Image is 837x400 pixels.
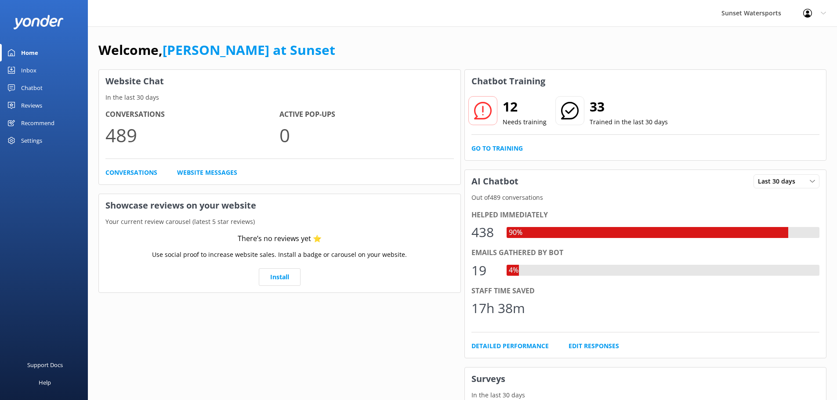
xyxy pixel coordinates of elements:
div: Support Docs [27,356,63,374]
h3: Chatbot Training [465,70,552,93]
div: Staff time saved [471,285,820,297]
a: Detailed Performance [471,341,549,351]
a: [PERSON_NAME] at Sunset [163,41,335,59]
h3: Website Chat [99,70,460,93]
a: Install [259,268,301,286]
p: Needs training [503,117,547,127]
div: 438 [471,222,498,243]
h4: Conversations [105,109,279,120]
p: Your current review carousel (latest 5 star reviews) [99,217,460,227]
a: Conversations [105,168,157,177]
h3: AI Chatbot [465,170,525,193]
img: yonder-white-logo.png [13,15,64,29]
div: Helped immediately [471,209,820,221]
h1: Welcome, [98,40,335,61]
p: 0 [279,120,453,150]
p: In the last 30 days [99,93,460,102]
p: Use social proof to increase website sales. Install a badge or carousel on your website. [152,250,407,259]
div: Recommend [21,114,54,132]
a: Edit Responses [569,341,619,351]
div: There’s no reviews yet ⭐ [238,233,322,245]
div: Help [39,374,51,391]
h2: 12 [503,96,547,117]
a: Go to Training [471,144,523,153]
p: 489 [105,120,279,150]
div: 4% [507,265,521,276]
h2: 33 [590,96,668,117]
div: Emails gathered by bot [471,247,820,259]
div: Chatbot [21,79,43,97]
p: Trained in the last 30 days [590,117,668,127]
p: In the last 30 days [465,390,826,400]
div: 17h 38m [471,298,525,319]
div: Settings [21,132,42,149]
div: Inbox [21,61,36,79]
h4: Active Pop-ups [279,109,453,120]
span: Last 30 days [758,177,801,186]
div: 90% [507,227,525,238]
div: 19 [471,260,498,281]
p: Out of 489 conversations [465,193,826,202]
h3: Showcase reviews on your website [99,194,460,217]
h3: Surveys [465,368,826,390]
div: Home [21,44,38,61]
div: Reviews [21,97,42,114]
a: Website Messages [177,168,237,177]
